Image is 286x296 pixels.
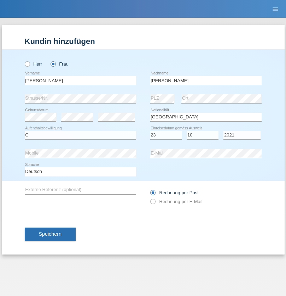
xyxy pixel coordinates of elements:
[25,37,262,46] h1: Kundin hinzufügen
[51,61,55,66] input: Frau
[25,228,76,241] button: Speichern
[51,61,69,67] label: Frau
[150,199,155,208] input: Rechnung per E-Mail
[25,61,42,67] label: Herr
[150,199,203,204] label: Rechnung per E-Mail
[150,190,199,195] label: Rechnung per Post
[150,190,155,199] input: Rechnung per Post
[39,231,62,237] span: Speichern
[272,6,279,13] i: menu
[25,61,29,66] input: Herr
[268,7,282,11] a: menu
